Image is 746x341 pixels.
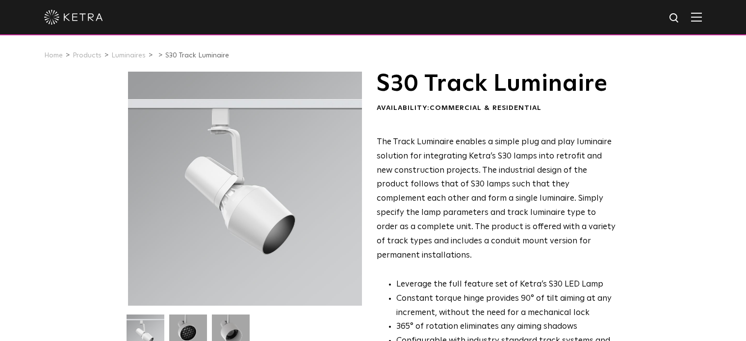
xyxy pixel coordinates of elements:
[396,292,616,320] li: Constant torque hinge provides 90° of tilt aiming at any increment, without the need for a mechan...
[377,72,616,96] h1: S30 Track Luminaire
[430,105,541,111] span: Commercial & Residential
[669,12,681,25] img: search icon
[396,278,616,292] li: Leverage the full feature set of Ketra’s S30 LED Lamp
[111,52,146,59] a: Luminaires
[396,320,616,334] li: 365° of rotation eliminates any aiming shadows
[44,52,63,59] a: Home
[73,52,102,59] a: Products
[691,12,702,22] img: Hamburger%20Nav.svg
[377,104,616,113] div: Availability:
[377,138,616,260] span: The Track Luminaire enables a simple plug and play luminaire solution for integrating Ketra’s S30...
[44,10,103,25] img: ketra-logo-2019-white
[165,52,229,59] a: S30 Track Luminaire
